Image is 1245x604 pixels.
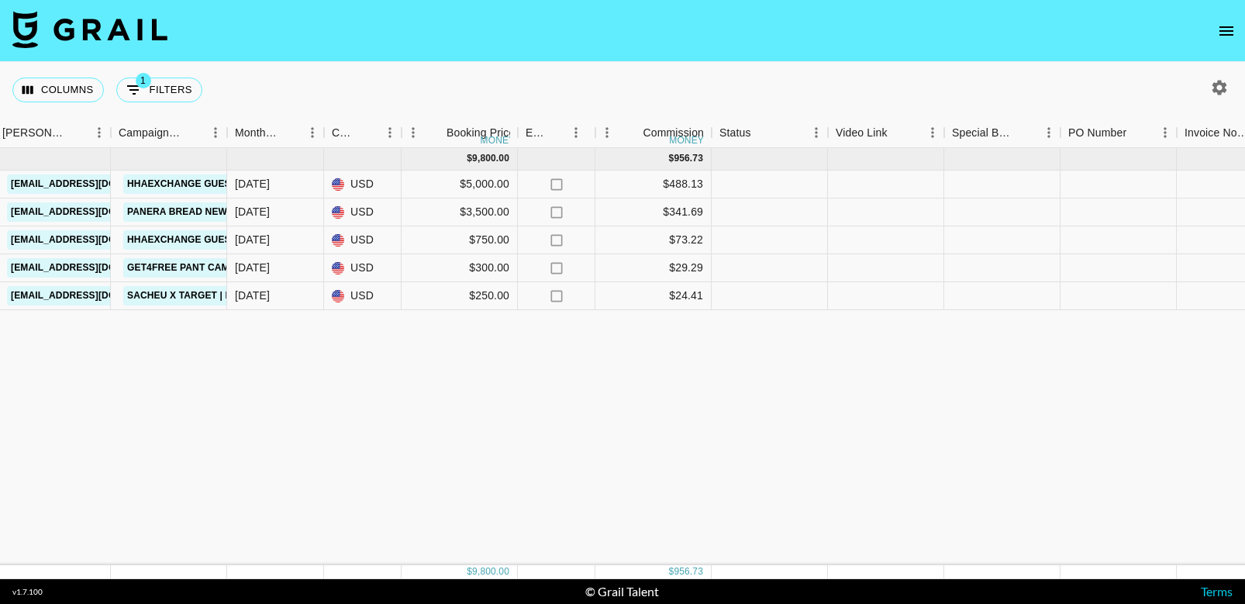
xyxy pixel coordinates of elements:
[547,122,569,143] button: Sort
[1037,121,1060,144] button: Menu
[324,226,402,254] div: USD
[123,174,333,194] a: Hhaexchange Guest Speaking Events
[123,202,421,222] a: Panera Bread New Cafe [GEOGRAPHIC_DATA] [US_STATE]
[12,11,167,48] img: Grail Talent
[751,122,773,143] button: Sort
[526,118,547,148] div: Expenses: Remove Commission?
[235,118,279,148] div: Month Due
[402,282,518,310] div: $250.00
[564,121,588,144] button: Menu
[402,226,518,254] div: $750.00
[472,152,509,165] div: 9,800.00
[88,121,111,144] button: Menu
[324,118,402,148] div: Currency
[836,118,888,148] div: Video Link
[7,286,181,305] a: [EMAIL_ADDRESS][DOMAIN_NAME]
[182,122,204,143] button: Sort
[7,174,181,194] a: [EMAIL_ADDRESS][DOMAIN_NAME]
[944,118,1060,148] div: Special Booking Type
[402,171,518,198] div: $5,000.00
[324,198,402,226] div: USD
[1201,584,1233,599] a: Terms
[595,198,712,226] div: $341.69
[235,260,270,275] div: Sep '25
[472,565,509,578] div: 9,800.00
[518,118,595,148] div: Expenses: Remove Commission?
[357,122,378,143] button: Sort
[719,118,751,148] div: Status
[324,282,402,310] div: USD
[1068,118,1126,148] div: PO Number
[643,118,704,148] div: Commission
[921,121,944,144] button: Menu
[674,152,703,165] div: 956.73
[123,230,333,250] a: Hhaexchange Guest Speaking Events
[123,258,263,278] a: Get4Free Pant Campaign
[467,152,472,165] div: $
[595,121,619,144] button: Menu
[467,565,472,578] div: $
[324,254,402,282] div: USD
[324,171,402,198] div: USD
[235,232,270,247] div: Sep '25
[2,118,66,148] div: [PERSON_NAME]
[888,122,909,143] button: Sort
[402,121,425,144] button: Menu
[1211,16,1242,47] button: open drawer
[66,122,88,143] button: Sort
[585,584,659,599] div: © Grail Talent
[378,121,402,144] button: Menu
[447,118,515,148] div: Booking Price
[669,136,704,145] div: money
[111,118,227,148] div: Campaign (Type)
[481,136,516,145] div: money
[1060,118,1177,148] div: PO Number
[116,78,202,102] button: Show filters
[805,121,828,144] button: Menu
[402,254,518,282] div: $300.00
[7,230,181,250] a: [EMAIL_ADDRESS][DOMAIN_NAME]
[595,254,712,282] div: $29.29
[7,202,181,222] a: [EMAIL_ADDRESS][DOMAIN_NAME]
[301,121,324,144] button: Menu
[279,122,301,143] button: Sort
[952,118,1016,148] div: Special Booking Type
[669,565,674,578] div: $
[1154,121,1177,144] button: Menu
[595,171,712,198] div: $488.13
[204,121,227,144] button: Menu
[621,122,643,143] button: Sort
[12,78,104,102] button: Select columns
[227,118,324,148] div: Month Due
[595,226,712,254] div: $73.22
[1126,122,1148,143] button: Sort
[235,176,270,192] div: Sep '25
[402,198,518,226] div: $3,500.00
[119,118,182,148] div: Campaign (Type)
[712,118,828,148] div: Status
[669,152,674,165] div: $
[425,122,447,143] button: Sort
[235,288,270,303] div: Sep '25
[332,118,357,148] div: Currency
[136,73,151,88] span: 1
[123,286,292,305] a: Sacheu x Target | Launch Box
[235,204,270,219] div: Sep '25
[7,258,181,278] a: [EMAIL_ADDRESS][DOMAIN_NAME]
[12,587,43,597] div: v 1.7.100
[828,118,944,148] div: Video Link
[595,282,712,310] div: $24.41
[674,565,703,578] div: 956.73
[1016,122,1037,143] button: Sort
